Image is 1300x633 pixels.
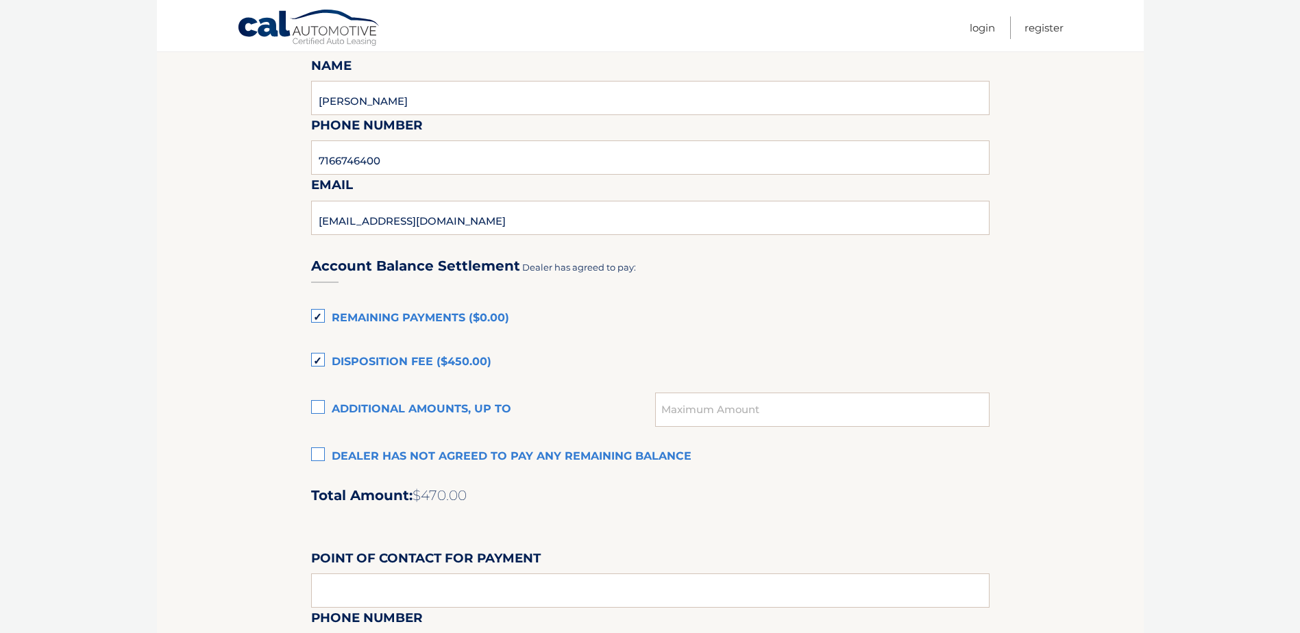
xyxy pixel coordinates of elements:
[311,258,520,275] h3: Account Balance Settlement
[311,349,990,376] label: Disposition Fee ($450.00)
[655,393,989,427] input: Maximum Amount
[1025,16,1064,39] a: Register
[311,443,990,471] label: Dealer has not agreed to pay any remaining balance
[970,16,995,39] a: Login
[311,396,656,423] label: Additional amounts, up to
[311,487,990,504] h2: Total Amount:
[237,9,381,49] a: Cal Automotive
[311,115,423,140] label: Phone Number
[522,262,636,273] span: Dealer has agreed to pay:
[413,487,467,504] span: $470.00
[311,175,353,200] label: Email
[311,55,352,81] label: Name
[311,548,541,573] label: Point of Contact for Payment
[311,305,990,332] label: Remaining Payments ($0.00)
